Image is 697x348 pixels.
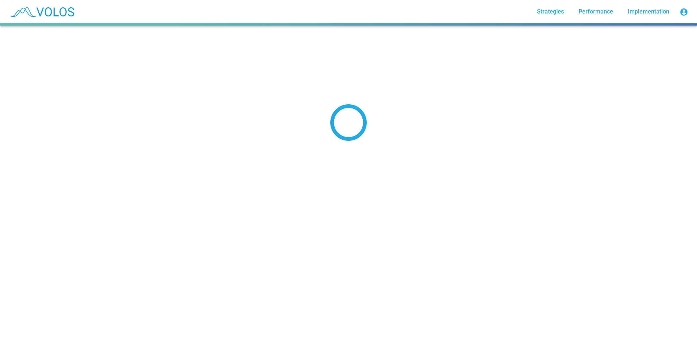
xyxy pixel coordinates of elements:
[6,3,78,21] img: blue_transparent.png
[537,8,564,15] span: Strategies
[531,5,570,18] a: Strategies
[573,5,619,18] a: Performance
[680,8,688,16] mat-icon: account_circle
[579,8,613,15] span: Performance
[622,5,675,18] a: Implementation
[628,8,669,15] span: Implementation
